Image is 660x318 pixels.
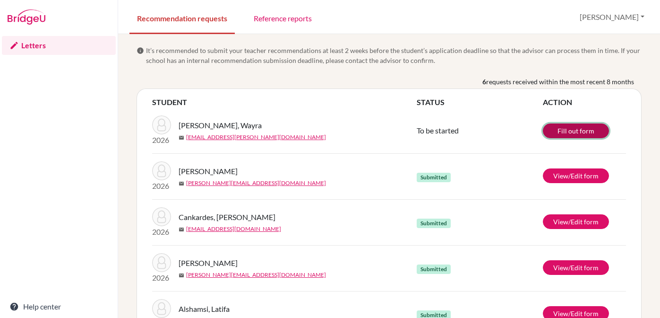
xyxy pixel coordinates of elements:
b: 6 [482,77,486,87]
span: Cankardes, [PERSON_NAME] [179,212,275,223]
a: [EMAIL_ADDRESS][PERSON_NAME][DOMAIN_NAME] [186,133,326,141]
span: [PERSON_NAME] [179,257,238,269]
th: STUDENT [152,97,417,108]
span: mail [179,135,184,141]
th: STATUS [417,97,543,108]
span: mail [179,227,184,232]
a: Help center [2,297,116,316]
span: [PERSON_NAME], Wayra [179,120,262,131]
img: Riddoch, Anastacia [152,253,171,272]
a: View/Edit form [543,168,609,183]
p: 2026 [152,226,171,238]
img: Bridge-U [8,9,45,25]
a: Fill out form [543,124,609,138]
span: To be started [417,126,459,135]
span: requests received within the most recent 8 months [486,77,634,87]
a: View/Edit form [543,260,609,275]
img: Damianidis, Chloe [152,161,171,180]
span: Alshamsi, Latifa [179,303,230,315]
p: 2026 [152,134,171,146]
span: Submitted [417,265,451,274]
a: [PERSON_NAME][EMAIL_ADDRESS][DOMAIN_NAME] [186,179,326,187]
a: Letters [2,36,116,55]
a: View/Edit form [543,214,609,229]
th: ACTION [543,97,626,108]
a: [PERSON_NAME][EMAIL_ADDRESS][DOMAIN_NAME] [186,271,326,279]
img: Cankardes, Kaya [152,207,171,226]
span: info [137,47,144,54]
img: Soria Cordova, Wayra [152,115,171,134]
span: mail [179,273,184,278]
span: Submitted [417,173,451,182]
p: 2026 [152,272,171,283]
p: 2026 [152,180,171,192]
span: [PERSON_NAME] [179,166,238,177]
a: [EMAIL_ADDRESS][DOMAIN_NAME] [186,225,281,233]
span: mail [179,181,184,186]
button: [PERSON_NAME] [575,8,649,26]
a: Recommendation requests [129,1,235,34]
span: It’s recommended to submit your teacher recommendations at least 2 weeks before the student’s app... [146,45,642,65]
a: Reference reports [246,1,319,34]
img: Alshamsi, Latifa [152,299,171,318]
span: Submitted [417,219,451,228]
